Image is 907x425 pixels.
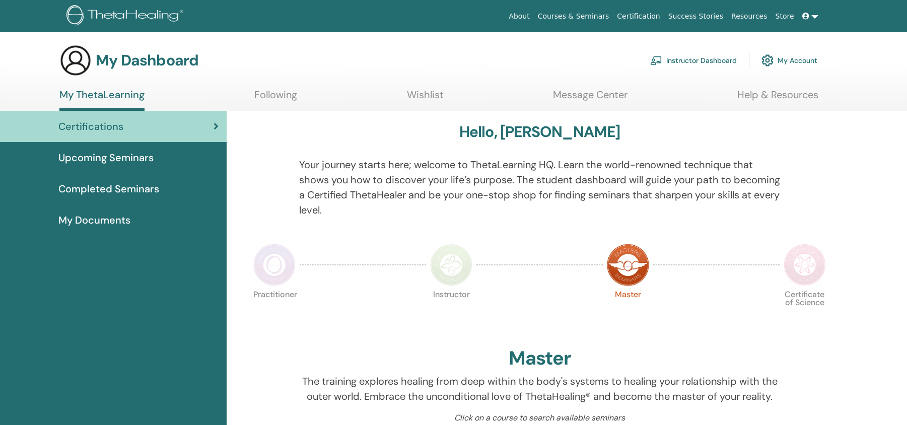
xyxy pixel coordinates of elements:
[505,7,533,26] a: About
[761,49,817,72] a: My Account
[299,157,780,218] p: Your journey starts here; welcome to ThetaLearning HQ. Learn the world-renowned technique that sh...
[772,7,798,26] a: Store
[59,89,145,111] a: My ThetaLearning
[58,119,123,134] span: Certifications
[737,89,818,108] a: Help & Resources
[96,51,198,69] h3: My Dashboard
[761,52,774,69] img: cog.svg
[254,89,297,108] a: Following
[607,291,649,333] p: Master
[66,5,187,28] img: logo.png
[650,56,662,65] img: chalkboard-teacher.svg
[58,181,159,196] span: Completed Seminars
[299,412,780,424] p: Click on a course to search available seminars
[58,150,154,165] span: Upcoming Seminars
[784,244,826,286] img: Certificate of Science
[613,7,664,26] a: Certification
[407,89,444,108] a: Wishlist
[607,244,649,286] img: Master
[253,244,296,286] img: Practitioner
[59,44,92,77] img: generic-user-icon.jpg
[253,291,296,333] p: Practitioner
[299,374,780,404] p: The training explores healing from deep within the body's systems to healing your relationship wi...
[509,347,571,370] h2: Master
[650,49,737,72] a: Instructor Dashboard
[58,212,130,228] span: My Documents
[534,7,613,26] a: Courses & Seminars
[430,291,472,333] p: Instructor
[553,89,627,108] a: Message Center
[784,291,826,333] p: Certificate of Science
[664,7,727,26] a: Success Stories
[459,123,620,141] h3: Hello, [PERSON_NAME]
[727,7,772,26] a: Resources
[430,244,472,286] img: Instructor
